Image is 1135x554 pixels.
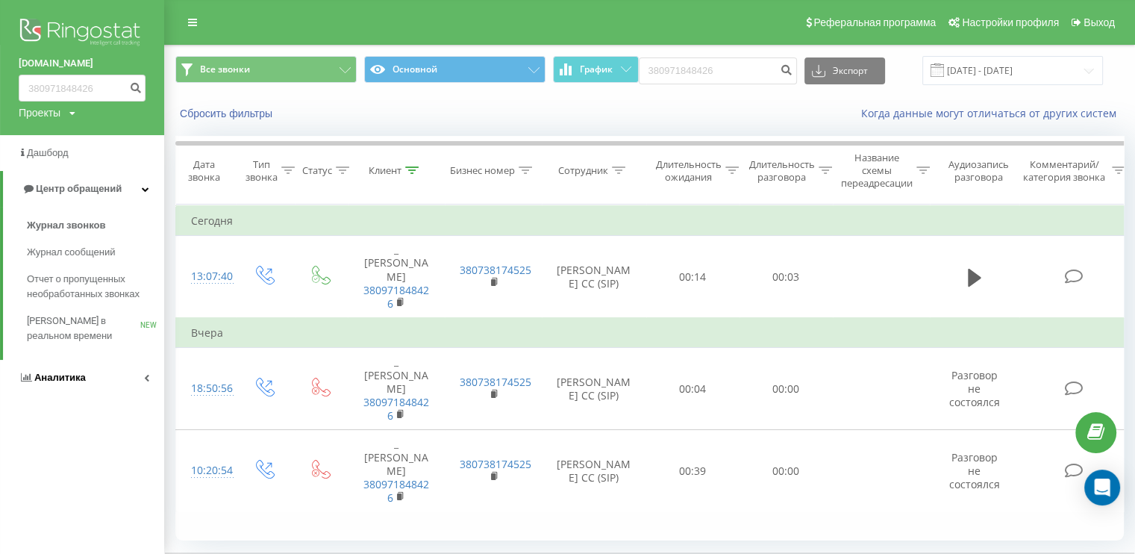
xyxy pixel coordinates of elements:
td: 00:39 [646,430,740,512]
a: [PERSON_NAME] в реальном времениNEW [27,308,164,349]
div: Тип звонка [246,158,278,184]
button: Сбросить фильтры [175,107,280,120]
a: Журнал звонков [27,212,164,239]
input: Поиск по номеру [639,57,797,84]
a: [DOMAIN_NAME] [19,56,146,71]
div: Аудиозапись разговора [942,158,1015,184]
div: 18:50:56 [191,374,221,403]
a: Журнал сообщений [27,239,164,266]
a: 380738174525 [460,263,531,277]
div: Проекты [19,105,60,120]
a: 380738174525 [460,457,531,471]
a: 380971848426 [363,283,429,311]
div: Длительность разговора [749,158,815,184]
span: Разговор не состоялся [949,450,1000,491]
span: Выход [1084,16,1115,28]
td: 00:03 [740,236,833,318]
a: 380971848426 [363,477,429,505]
div: Статус [302,164,332,177]
td: _ [PERSON_NAME] [348,348,445,430]
div: Дата звонка [176,158,231,184]
span: Центр обращений [36,183,122,194]
button: Все звонки [175,56,357,83]
span: Журнал звонков [27,218,105,233]
td: 00:00 [740,430,833,512]
div: Комментарий/категория звонка [1021,158,1108,184]
div: Название схемы переадресации [841,152,913,190]
td: 00:14 [646,236,740,318]
div: Сотрудник [558,164,608,177]
div: Бизнес номер [450,164,515,177]
a: 380738174525 [460,375,531,389]
div: Длительность ожидания [656,158,722,184]
a: Отчет о пропущенных необработанных звонках [27,266,164,308]
a: Когда данные могут отличаться от других систем [861,106,1124,120]
span: Журнал сообщений [27,245,115,260]
td: [PERSON_NAME] CC (SIP) [542,348,646,430]
button: Экспорт [804,57,885,84]
a: Центр обращений [3,171,164,207]
span: Реферальная программа [813,16,936,28]
td: [PERSON_NAME] CC (SIP) [542,236,646,318]
td: _ [PERSON_NAME] [348,236,445,318]
span: Дашборд [27,147,69,158]
div: Open Intercom Messenger [1084,470,1120,505]
div: 13:07:40 [191,262,221,291]
td: _ [PERSON_NAME] [348,430,445,512]
td: 00:04 [646,348,740,430]
img: Ringostat logo [19,15,146,52]
button: Основной [364,56,545,83]
span: Аналитика [34,372,86,383]
td: Сегодня [176,206,1131,236]
a: 380971848426 [363,395,429,423]
input: Поиск по номеру [19,75,146,102]
div: Клиент [369,164,401,177]
span: Все звонки [200,63,250,75]
span: Настройки профиля [962,16,1059,28]
td: 00:00 [740,348,833,430]
td: [PERSON_NAME] CC (SIP) [542,430,646,512]
button: График [553,56,639,83]
span: Разговор не состоялся [949,368,1000,409]
span: График [580,64,613,75]
span: Отчет о пропущенных необработанных звонках [27,272,157,302]
span: [PERSON_NAME] в реальном времени [27,314,140,343]
td: Вчера [176,318,1131,348]
div: 10:20:54 [191,456,221,485]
